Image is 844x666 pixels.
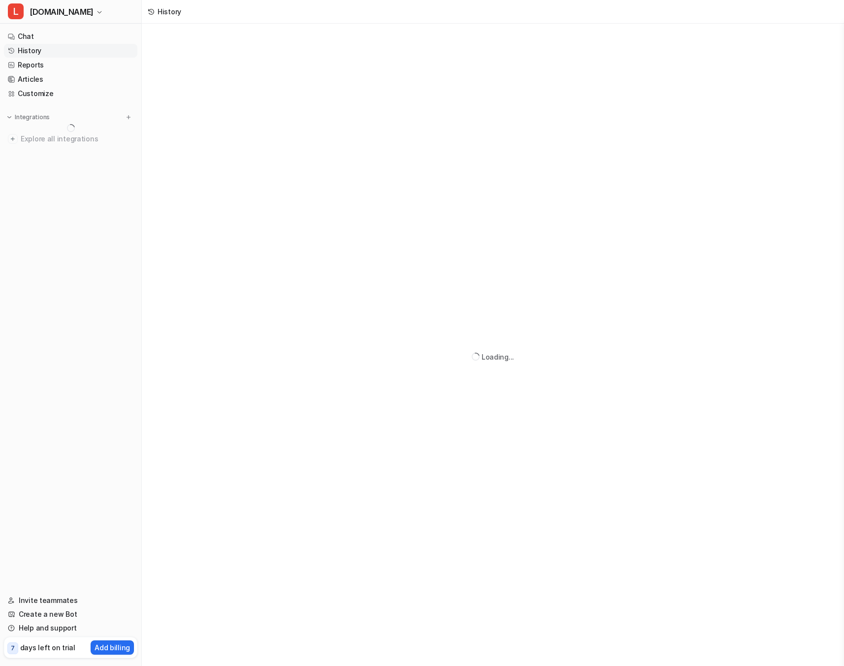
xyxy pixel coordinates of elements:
a: Customize [4,87,137,100]
button: Add billing [91,640,134,655]
span: [DOMAIN_NAME] [30,5,94,19]
p: 7 [11,644,15,653]
div: Loading... [482,352,514,362]
img: expand menu [6,114,13,121]
div: History [158,6,181,17]
a: Chat [4,30,137,43]
a: Reports [4,58,137,72]
img: menu_add.svg [125,114,132,121]
img: explore all integrations [8,134,18,144]
a: Articles [4,72,137,86]
span: Explore all integrations [21,131,133,147]
a: History [4,44,137,58]
p: Add billing [95,642,130,653]
a: Help and support [4,621,137,635]
a: Explore all integrations [4,132,137,146]
p: days left on trial [20,642,75,653]
span: L [8,3,24,19]
a: Create a new Bot [4,607,137,621]
p: Integrations [15,113,50,121]
a: Invite teammates [4,594,137,607]
button: Integrations [4,112,53,122]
